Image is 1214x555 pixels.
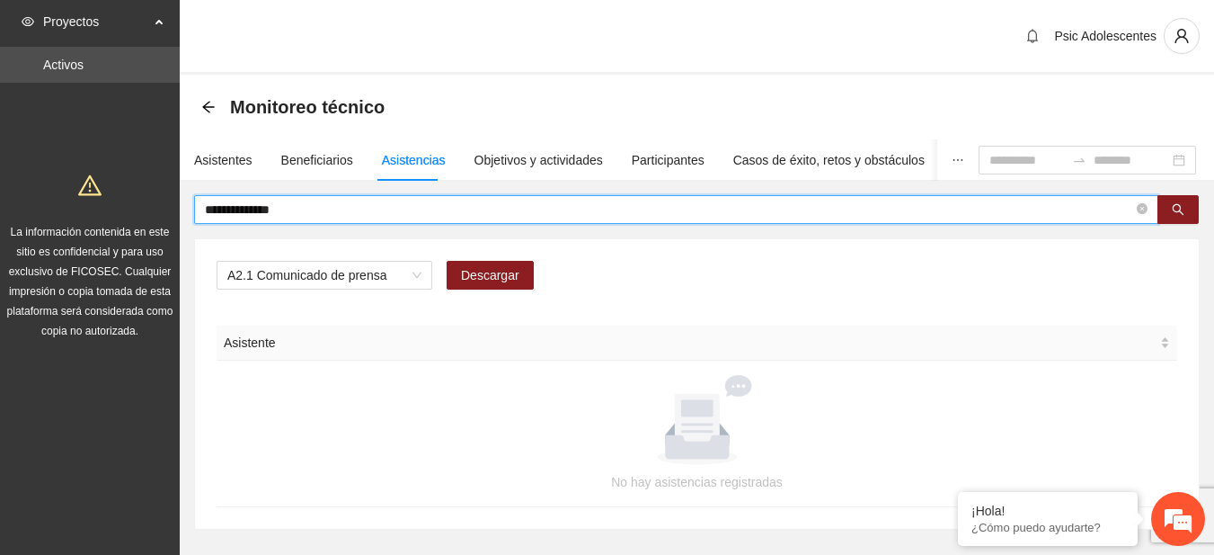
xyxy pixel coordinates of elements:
[1018,22,1047,50] button: bell
[295,9,338,52] div: Minimizar ventana de chat en vivo
[201,100,216,114] span: arrow-left
[1164,18,1200,54] button: user
[281,150,353,170] div: Beneficiarios
[1072,153,1086,167] span: swap-right
[194,150,253,170] div: Asistentes
[104,177,248,359] span: Estamos en línea.
[461,265,519,285] span: Descargar
[447,261,534,290] button: Descargar
[201,100,216,115] div: Back
[733,150,925,170] div: Casos de éxito, retos y obstáculos
[1072,153,1086,167] span: to
[230,93,385,121] span: Monitoreo técnico
[382,150,446,170] div: Asistencias
[78,174,102,197] span: warning
[7,226,173,337] span: La información contenida en este sitio es confidencial y para uso exclusivo de FICOSEC. Cualquier...
[1019,29,1046,43] span: bell
[1137,201,1148,219] span: close-circle
[1172,203,1184,218] span: search
[217,326,1177,361] th: Asistente
[1165,28,1199,44] span: user
[971,521,1124,534] p: ¿Cómo puedo ayudarte?
[632,150,704,170] div: Participantes
[43,4,149,40] span: Proyectos
[952,154,964,166] span: ellipsis
[93,92,302,115] div: Chatee con nosotros ahora
[9,366,342,429] textarea: Escriba su mensaje y pulse “Intro”
[937,139,979,181] button: ellipsis
[971,504,1124,518] div: ¡Hola!
[238,472,1156,492] div: No hay asistencias registradas
[1054,29,1156,43] span: Psic Adolescentes
[43,58,84,72] a: Activos
[22,15,34,28] span: eye
[1137,203,1148,214] span: close-circle
[1157,195,1199,224] button: search
[224,333,1156,353] span: Asistente
[227,262,421,289] span: A2.1 Comunicado de prensa
[474,150,603,170] div: Objetivos y actividades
